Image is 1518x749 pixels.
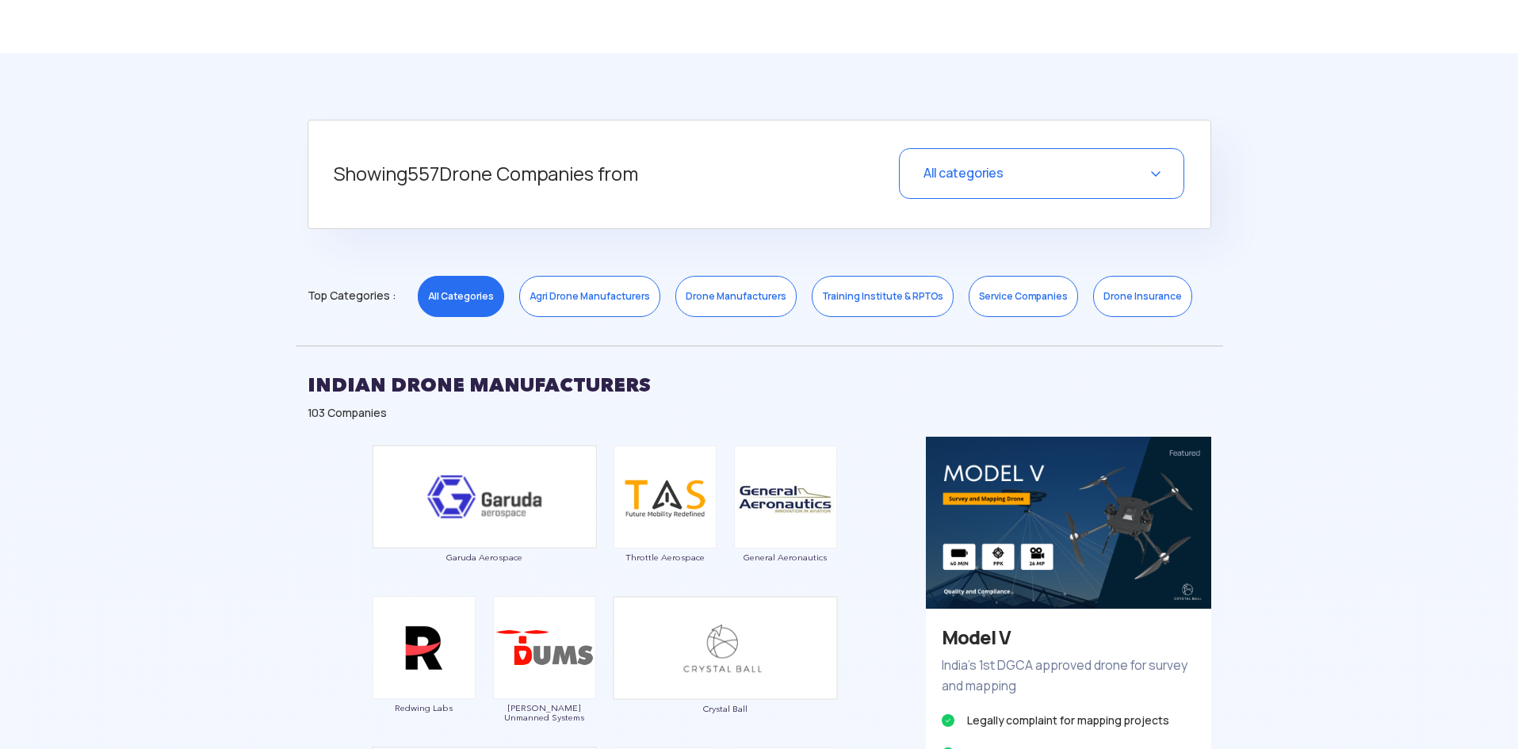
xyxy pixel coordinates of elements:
[373,596,476,699] img: ic_redwinglabs.png
[613,704,838,713] span: Crystal Ball
[942,625,1195,652] h3: Model V
[418,276,504,317] a: All Categories
[675,276,797,317] a: Drone Manufacturers
[334,148,802,201] h5: Showing Drone Companies from
[492,640,597,722] a: [PERSON_NAME] Unmanned Systems
[733,552,838,562] span: General Aeronautics
[942,709,1195,732] li: Legally complaint for mapping projects
[372,703,476,713] span: Redwing Labs
[734,445,837,548] img: ic_general.png
[308,283,396,308] span: Top Categories :
[1093,276,1192,317] a: Drone Insurance
[613,488,717,561] a: Throttle Aerospace
[969,276,1078,317] a: Service Companies
[923,165,1004,182] span: All categories
[613,596,838,700] img: ic_crystalball_double.png
[613,640,838,713] a: Crystal Ball
[372,488,597,562] a: Garuda Aerospace
[372,445,597,548] img: ic_garuda_eco.png
[812,276,954,317] a: Training Institute & RPTOs
[308,405,1211,421] div: 103 Companies
[493,596,596,699] img: ic_daksha.png
[372,552,597,562] span: Garuda Aerospace
[519,276,660,317] a: Agri Drone Manufacturers
[926,437,1211,609] img: bg_eco_crystal.png
[942,655,1195,697] p: India’s 1st DGCA approved drone for survey and mapping
[372,640,476,713] a: Redwing Labs
[308,365,1211,405] h2: INDIAN DRONE MANUFACTURERS
[492,703,597,722] span: [PERSON_NAME] Unmanned Systems
[613,552,717,562] span: Throttle Aerospace
[733,488,838,561] a: General Aeronautics
[614,445,717,548] img: ic_throttle.png
[407,162,439,186] span: 557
